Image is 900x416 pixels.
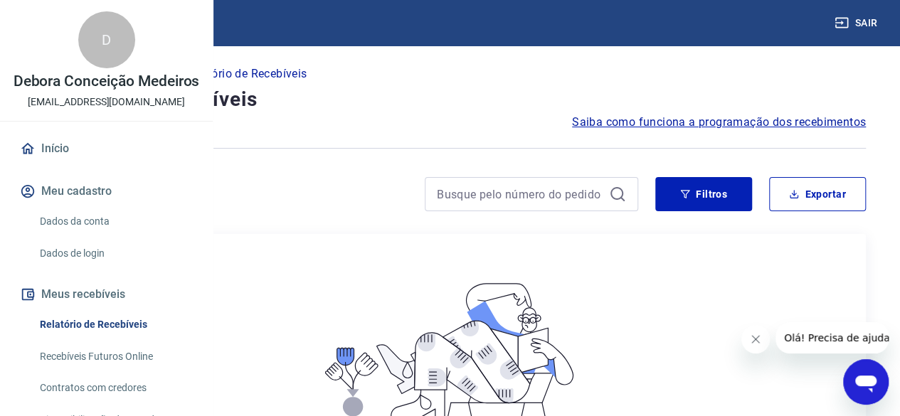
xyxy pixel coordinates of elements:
[17,176,196,207] button: Meu cadastro
[23,23,34,34] img: logo_orange.svg
[184,65,307,82] p: Relatório de Recebíveis
[37,37,203,48] div: [PERSON_NAME]: [DOMAIN_NAME]
[75,84,109,93] div: Domínio
[34,207,196,236] a: Dados da conta
[14,74,200,89] p: Debora Conceição Medeiros
[775,322,889,353] iframe: Mensagem da empresa
[59,82,70,94] img: tab_domain_overview_orange.svg
[17,133,196,164] a: Início
[34,239,196,268] a: Dados de login
[28,95,185,110] p: [EMAIL_ADDRESS][DOMAIN_NAME]
[150,82,162,94] img: tab_keywords_by_traffic_grey.svg
[572,114,866,131] a: Saiba como funciona a programação dos recebimentos
[166,84,228,93] div: Palavras-chave
[843,359,889,405] iframe: Botão para abrir a janela de mensagens
[78,11,135,68] div: D
[769,177,866,211] button: Exportar
[34,310,196,339] a: Relatório de Recebíveis
[832,10,883,36] button: Sair
[17,279,196,310] button: Meus recebíveis
[34,373,196,402] a: Contratos com credores
[437,183,603,205] input: Busque pelo número do pedido
[655,177,752,211] button: Filtros
[9,10,120,21] span: Olá! Precisa de ajuda?
[741,325,770,353] iframe: Fechar mensagem
[23,37,34,48] img: website_grey.svg
[34,85,866,114] h4: Relatório de Recebíveis
[34,342,196,371] a: Recebíveis Futuros Online
[40,23,70,34] div: v 4.0.25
